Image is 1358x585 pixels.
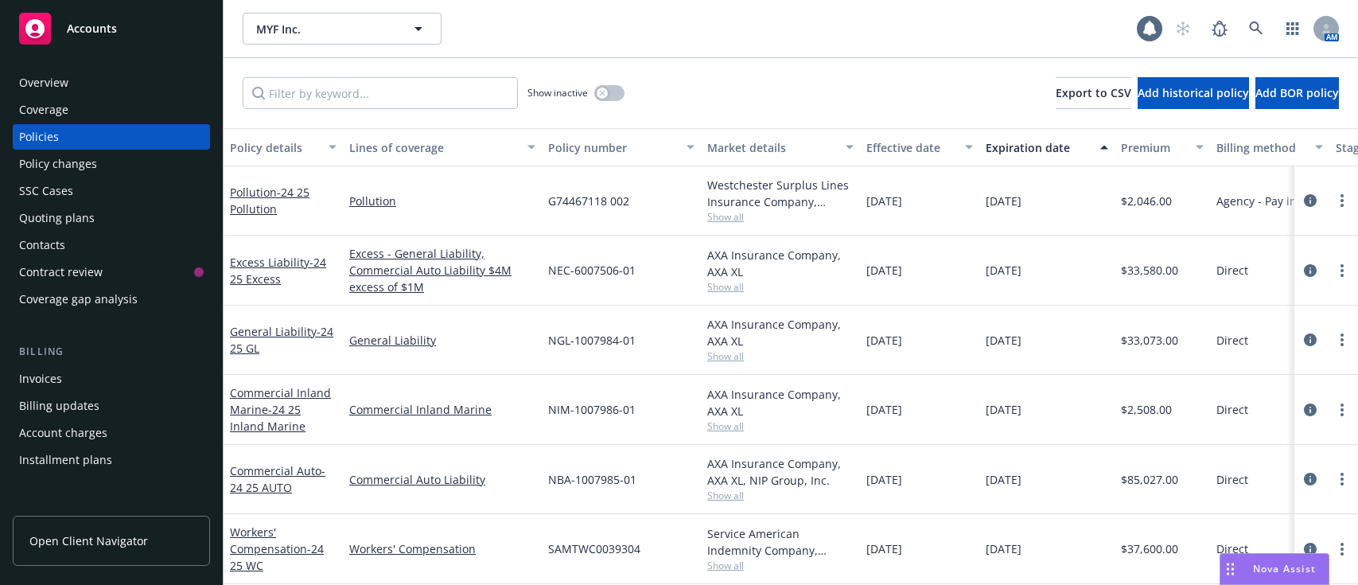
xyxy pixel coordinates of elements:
[224,128,343,166] button: Policy details
[349,332,535,349] a: General Liability
[707,559,854,572] span: Show all
[542,128,701,166] button: Policy number
[1333,330,1352,349] a: more
[707,489,854,502] span: Show all
[67,22,117,35] span: Accounts
[707,455,854,489] div: AXA Insurance Company, AXA XL, NIP Group, Inc.
[1210,128,1329,166] button: Billing method
[230,463,325,495] a: Commercial Auto
[13,393,210,419] a: Billing updates
[19,259,103,285] div: Contract review
[986,332,1021,349] span: [DATE]
[1216,540,1248,557] span: Direct
[13,420,210,446] a: Account charges
[866,332,902,349] span: [DATE]
[707,177,854,210] div: Westchester Surplus Lines Insurance Company, Chubb Group, Risk Transfer Partners
[13,232,210,258] a: Contacts
[19,366,62,392] div: Invoices
[29,532,148,549] span: Open Client Navigator
[866,193,902,209] span: [DATE]
[707,386,854,419] div: AXA Insurance Company, AXA XL
[1255,77,1339,109] button: Add BOR policy
[1301,330,1320,349] a: circleInformation
[866,540,902,557] span: [DATE]
[1333,400,1352,419] a: more
[1333,191,1352,210] a: more
[1240,13,1272,45] a: Search
[1216,471,1248,488] span: Direct
[1301,470,1320,489] a: circleInformation
[527,86,588,99] span: Show inactive
[986,471,1021,488] span: [DATE]
[986,540,1021,557] span: [DATE]
[548,262,636,279] span: NEC-6007506-01
[707,349,854,363] span: Show all
[19,151,97,177] div: Policy changes
[1121,193,1172,209] span: $2,046.00
[230,139,319,156] div: Policy details
[13,70,210,96] a: Overview
[548,193,629,209] span: G74467118 002
[13,6,210,51] a: Accounts
[19,287,138,312] div: Coverage gap analysis
[230,402,305,434] span: - 24 25 Inland Marine
[349,245,535,295] a: Excess - General Liability, Commercial Auto Liability $4M excess of $1M
[707,419,854,433] span: Show all
[866,471,902,488] span: [DATE]
[986,193,1021,209] span: [DATE]
[1255,85,1339,100] span: Add BOR policy
[230,255,326,287] span: - 24 25 Excess
[1301,191,1320,210] a: circleInformation
[707,139,836,156] div: Market details
[986,262,1021,279] span: [DATE]
[1333,540,1352,559] a: more
[1204,13,1235,45] a: Report a Bug
[866,139,955,156] div: Effective date
[19,124,59,150] div: Policies
[19,447,112,473] div: Installment plans
[19,70,68,96] div: Overview
[1216,139,1305,156] div: Billing method
[230,385,331,434] a: Commercial Inland Marine
[349,540,535,557] a: Workers' Compensation
[1253,562,1316,575] span: Nova Assist
[1301,540,1320,559] a: circleInformation
[707,280,854,294] span: Show all
[1216,262,1248,279] span: Direct
[13,178,210,204] a: SSC Cases
[243,13,442,45] button: MYF Inc.
[19,420,107,446] div: Account charges
[1216,193,1317,209] span: Agency - Pay in full
[707,525,854,559] div: Service American Indemnity Company, Service American Indemnity Company
[230,255,326,287] a: Excess Liability
[1216,401,1248,418] span: Direct
[979,128,1115,166] button: Expiration date
[548,139,677,156] div: Policy number
[548,471,636,488] span: NBA-1007985-01
[1277,13,1309,45] a: Switch app
[1138,77,1249,109] button: Add historical policy
[243,77,518,109] input: Filter by keyword...
[1301,261,1320,280] a: circleInformation
[707,316,854,349] div: AXA Insurance Company, AXA XL
[230,185,309,216] a: Pollution
[13,287,210,312] a: Coverage gap analysis
[1333,261,1352,280] a: more
[19,205,95,231] div: Quoting plans
[548,332,636,349] span: NGL-1007984-01
[349,139,518,156] div: Lines of coverage
[230,324,333,356] a: General Liability
[13,344,210,360] div: Billing
[19,393,99,419] div: Billing updates
[707,247,854,280] div: AXA Insurance Company, AXA XL
[1121,139,1186,156] div: Premium
[13,259,210,285] a: Contract review
[548,540,640,557] span: SAMTWC0039304
[866,401,902,418] span: [DATE]
[230,525,324,573] a: Workers' Compensation
[349,193,535,209] a: Pollution
[548,401,636,418] span: NIM-1007986-01
[13,151,210,177] a: Policy changes
[1121,401,1172,418] span: $2,508.00
[1121,332,1178,349] span: $33,073.00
